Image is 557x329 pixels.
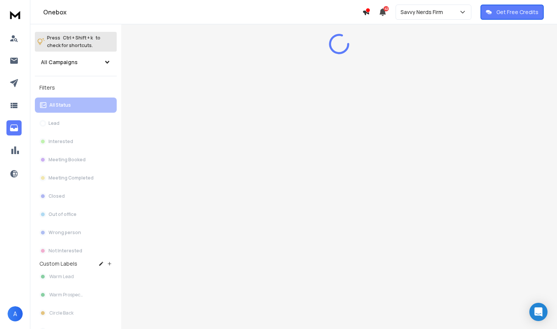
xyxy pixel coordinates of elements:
[383,6,389,11] span: 42
[39,260,77,268] h3: Custom Labels
[35,55,117,70] button: All Campaigns
[8,306,23,321] button: A
[8,8,23,22] img: logo
[43,8,362,17] h1: Onebox
[62,33,94,42] span: Ctrl + Shift + k
[35,82,117,93] h3: Filters
[480,5,544,20] button: Get Free Credits
[529,303,548,321] div: Open Intercom Messenger
[401,8,446,16] p: Savvy Nerds Firm
[41,58,78,66] h1: All Campaigns
[496,8,538,16] p: Get Free Credits
[47,34,100,49] p: Press to check for shortcuts.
